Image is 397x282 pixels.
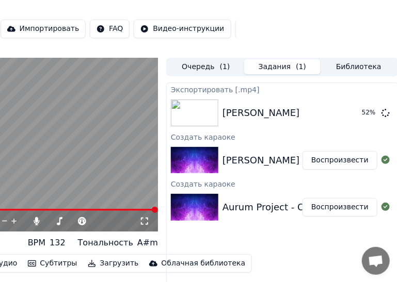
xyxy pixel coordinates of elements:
div: Облачная библиотека [162,258,246,269]
div: BPM [28,237,45,249]
button: Воспроизвести [303,198,377,217]
div: [PERSON_NAME] [223,106,300,120]
button: Субтитры [24,256,82,271]
div: [PERSON_NAME] [223,153,300,168]
button: Очередь [168,59,244,74]
button: Импортировать [1,20,86,38]
div: 132 [50,237,66,249]
div: Open chat [362,247,390,275]
button: Библиотека [321,59,397,74]
span: ( 1 ) [296,62,306,72]
button: Воспроизвести [303,151,377,170]
button: Кредиты310 [235,20,313,38]
button: Видео-инструкции [134,20,231,38]
span: ( 1 ) [220,62,230,72]
div: 52 % [362,109,377,117]
button: Загрузить [84,256,143,271]
div: Тональность [78,237,133,249]
button: FAQ [90,20,130,38]
button: Задания [244,59,321,74]
div: A#m [137,237,158,249]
